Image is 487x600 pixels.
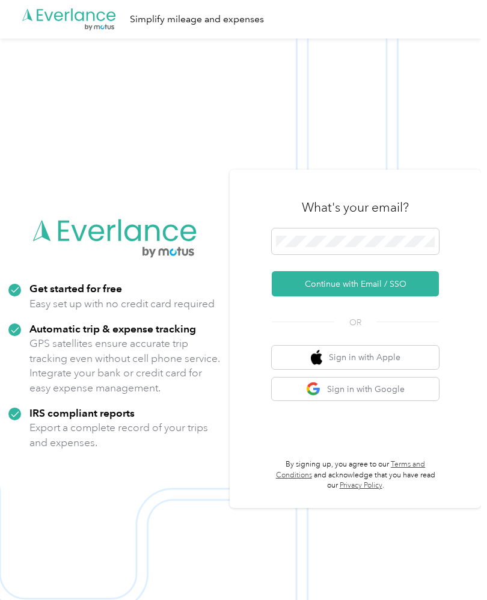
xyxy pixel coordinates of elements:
p: Easy set up with no credit card required [29,296,215,311]
strong: Get started for free [29,282,122,295]
div: Simplify mileage and expenses [130,12,264,27]
p: Export a complete record of your trips and expenses. [29,420,221,450]
button: google logoSign in with Google [272,378,439,401]
h3: What's your email? [302,199,409,216]
strong: IRS compliant reports [29,406,135,419]
strong: Automatic trip & expense tracking [29,322,196,335]
span: OR [334,316,376,329]
a: Terms and Conditions [276,460,426,480]
p: GPS satellites ensure accurate trip tracking even without cell phone service. Integrate your bank... [29,336,221,395]
a: Privacy Policy [340,481,382,490]
button: Continue with Email / SSO [272,271,439,296]
img: google logo [306,382,321,397]
img: apple logo [311,350,323,365]
button: apple logoSign in with Apple [272,346,439,369]
p: By signing up, you agree to our and acknowledge that you have read our . [272,459,439,491]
